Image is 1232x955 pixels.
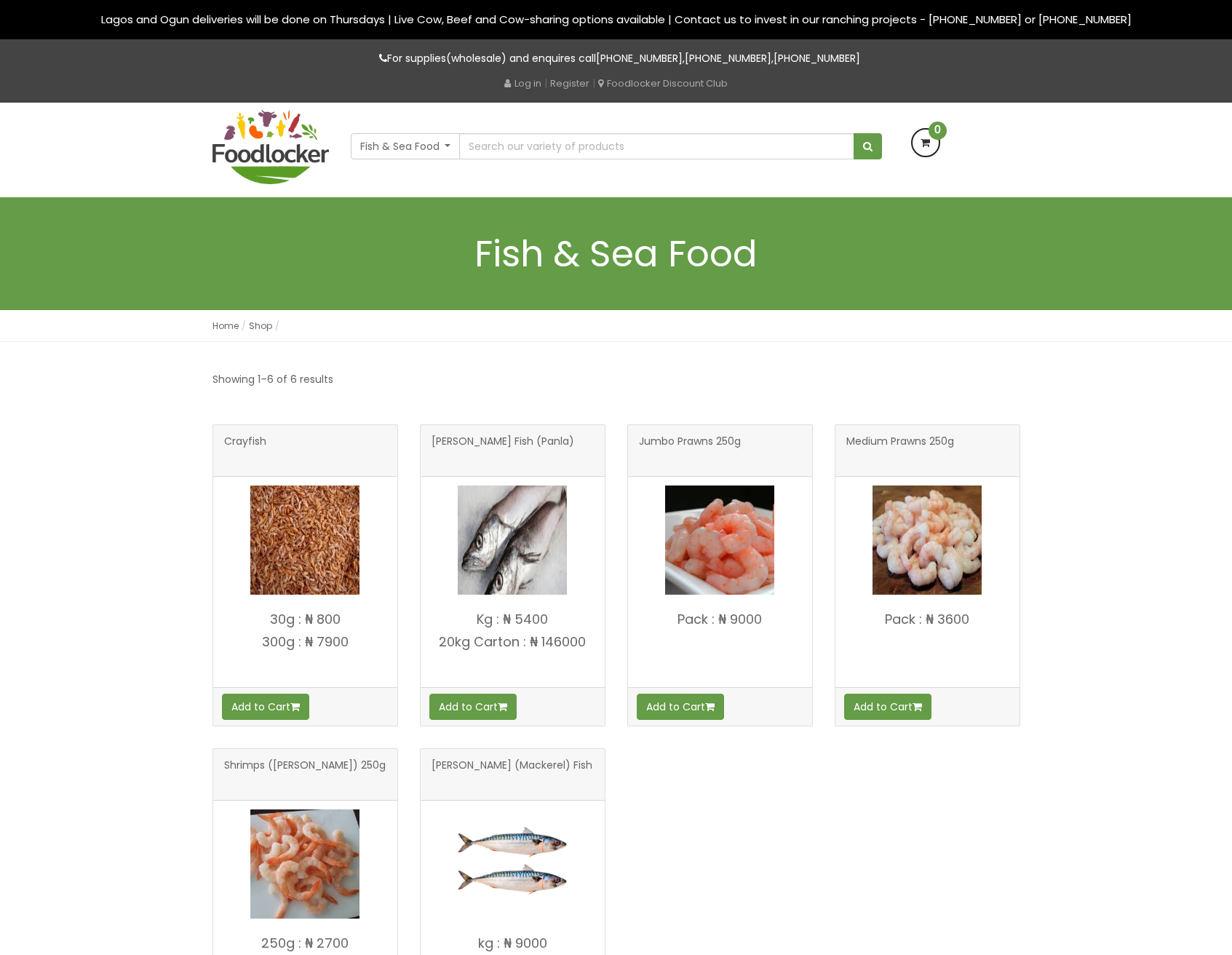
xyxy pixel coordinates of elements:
[504,76,541,90] a: Log in
[421,936,605,951] p: kg : ₦ 9000
[212,234,1020,274] h1: Fish & Sea Food
[351,133,461,159] button: Fish & Sea Food
[844,694,931,720] button: Add to Cart
[458,809,567,919] img: Titus (Mackerel) Fish
[421,612,605,627] p: Kg : ₦ 5400
[550,76,589,90] a: Register
[213,635,397,649] p: 300g : ₦ 7900
[873,486,982,595] img: Medium Prawns 250g
[224,436,266,465] span: Crayfish
[846,436,954,465] span: Medium Prawns 250g
[598,76,728,90] a: Foodlocker Discount Club
[213,612,397,627] p: 30g : ₦ 800
[432,760,592,789] span: [PERSON_NAME] (Mackerel) Fish
[222,694,309,720] button: Add to Cart
[212,50,1020,67] p: For supplies(wholesale) and enquires call , ,
[544,76,547,90] span: |
[459,133,854,159] input: Search our variety of products
[213,936,397,951] p: 250g : ₦ 2700
[628,612,812,627] p: Pack : ₦ 9000
[429,694,517,720] button: Add to Cart
[498,702,507,712] i: Add to cart
[212,110,329,184] img: FoodLocker
[250,486,359,595] img: Crayfish
[665,486,774,595] img: Jumbo Prawns 250g
[290,702,300,712] i: Add to cart
[685,51,771,66] a: [PHONE_NUMBER]
[212,371,333,388] p: Showing 1–6 of 6 results
[596,51,683,66] a: [PHONE_NUMBER]
[774,51,860,66] a: [PHONE_NUMBER]
[639,436,741,465] span: Jumbo Prawns 250g
[249,320,272,332] a: Shop
[592,76,595,90] span: |
[421,635,605,649] p: 20kg Carton : ₦ 146000
[250,809,359,919] img: Shrimps (Perez) 250g
[835,612,1020,627] p: Pack : ₦ 3600
[705,702,715,712] i: Add to cart
[929,122,947,140] span: 0
[101,12,1132,27] span: Lagos and Ogun deliveries will be done on Thursdays | Live Cow, Beef and Cow-sharing options avai...
[212,320,239,332] a: Home
[637,694,724,720] button: Add to Cart
[913,702,922,712] i: Add to cart
[458,486,567,595] img: Hake Fish (Panla)
[432,436,574,465] span: [PERSON_NAME] Fish (Panla)
[224,760,386,789] span: Shrimps ([PERSON_NAME]) 250g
